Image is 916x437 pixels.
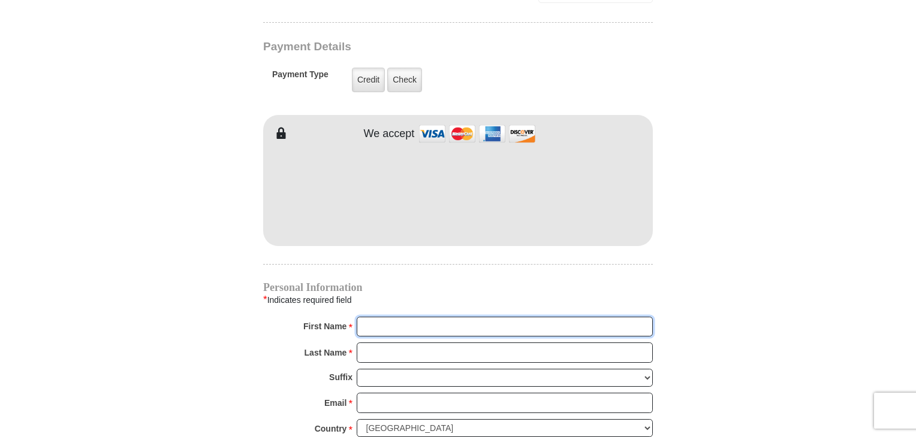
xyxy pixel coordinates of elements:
label: Check [387,68,422,92]
h3: Payment Details [263,40,569,54]
label: Credit [352,68,385,92]
strong: Country [315,420,347,437]
img: credit cards accepted [417,121,537,147]
strong: Email [324,394,346,411]
strong: Last Name [305,344,347,361]
h4: Personal Information [263,283,653,292]
strong: First Name [303,318,346,335]
div: Indicates required field [263,292,653,308]
h5: Payment Type [272,69,329,86]
h4: We accept [364,128,415,141]
strong: Suffix [329,369,352,386]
